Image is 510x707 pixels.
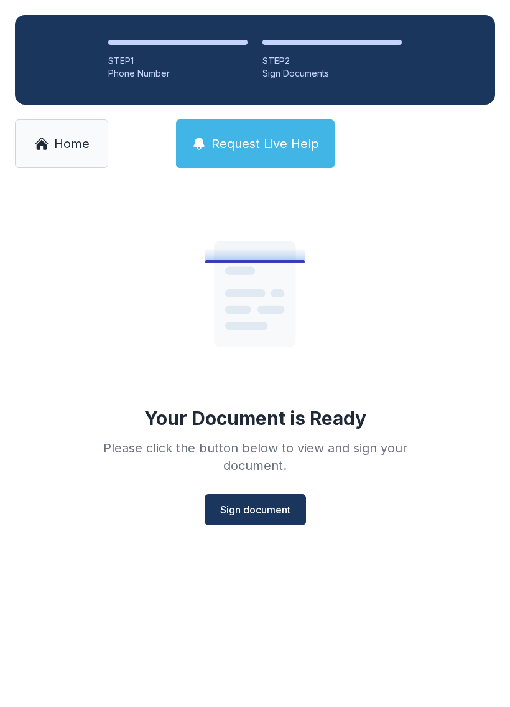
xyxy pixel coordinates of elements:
div: Your Document is Ready [144,407,366,429]
div: STEP 1 [108,55,248,67]
span: Sign document [220,502,290,517]
div: STEP 2 [262,55,402,67]
div: Please click the button below to view and sign your document. [76,439,434,474]
div: Sign Documents [262,67,402,80]
span: Home [54,135,90,152]
span: Request Live Help [211,135,319,152]
div: Phone Number [108,67,248,80]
